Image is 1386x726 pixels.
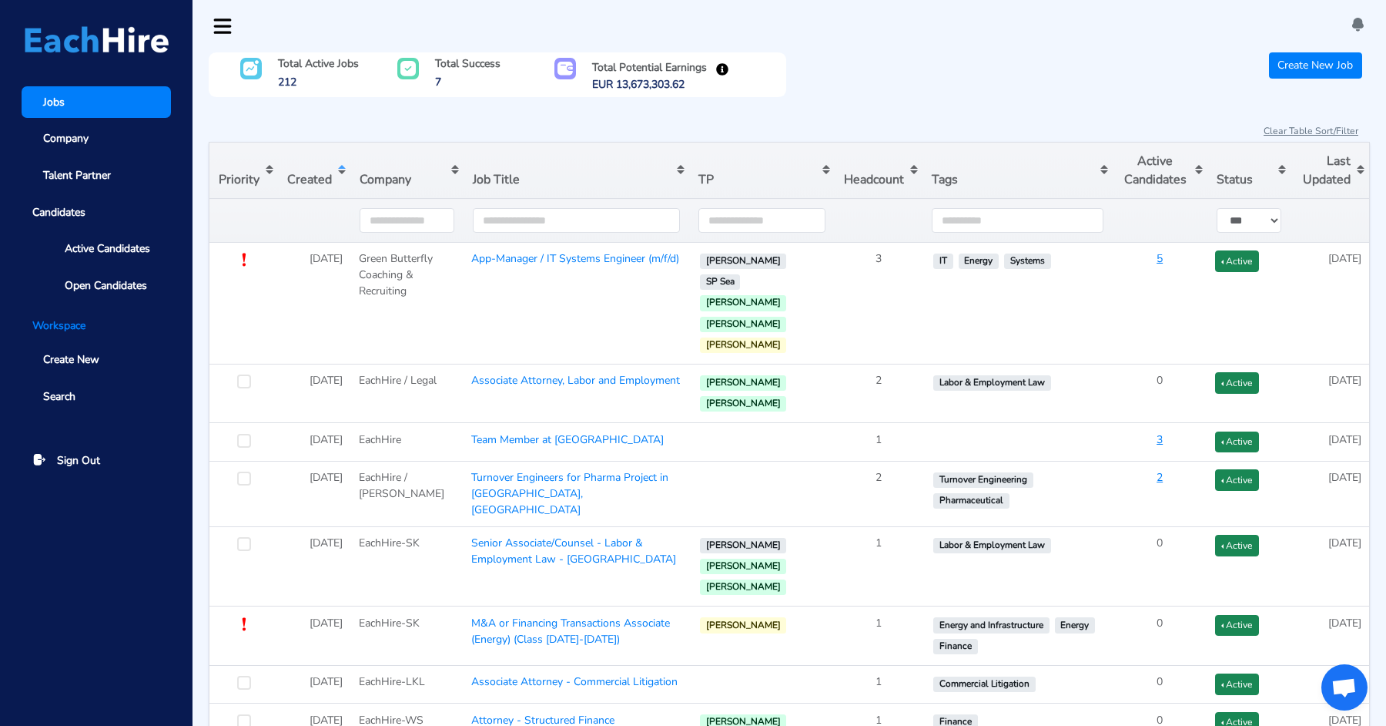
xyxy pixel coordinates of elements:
[1157,373,1163,388] span: 0
[933,617,1049,633] span: Energy and Infrastructure
[1321,664,1368,711] div: Open chat
[1328,536,1361,550] span: [DATE]
[1215,372,1259,393] button: Active
[875,251,882,266] span: 3
[25,26,169,53] img: Logo
[22,345,171,376] a: Create New
[933,375,1050,391] span: Labor & Employment Law
[933,639,977,654] span: Finance
[22,197,171,228] span: Candidates
[933,472,1033,488] span: Turnover Engineering
[1215,469,1259,490] button: Active
[1215,250,1259,271] button: Active
[1328,470,1361,485] span: [DATE]
[875,616,882,630] span: 1
[1157,616,1163,630] span: 0
[875,536,882,550] span: 1
[43,130,89,146] span: Company
[22,381,171,412] a: Search
[65,240,150,257] span: Active Candidates
[57,452,100,469] span: Sign Out
[359,536,420,550] span: EachHire-SK
[65,277,147,294] span: Open Candidates
[471,674,678,689] a: Associate Attorney - Commercial Litigation
[22,86,171,118] a: Jobs
[700,580,786,595] span: [PERSON_NAME]
[471,432,664,447] a: Team Member at [GEOGRAPHIC_DATA]
[435,58,518,71] h6: Total Success
[875,373,882,388] span: 2
[22,123,171,155] a: Company
[359,251,433,298] span: Green Butterfly Coaching & Recruiting
[700,338,786,353] span: [PERSON_NAME]
[592,60,707,75] h6: Total Potential Earnings
[1215,535,1259,556] button: Active
[700,538,786,553] span: [PERSON_NAME]
[700,559,786,574] span: [PERSON_NAME]
[700,375,786,391] span: [PERSON_NAME]
[471,616,670,647] a: M&A or Financing Transactions Associate (Energy) (Class [DATE]-[DATE])
[875,470,882,485] span: 2
[933,493,1009,509] span: Pharmaceutical
[700,295,786,311] span: [PERSON_NAME]
[310,536,343,550] span: [DATE]
[959,254,999,269] span: Energy
[43,94,65,110] span: Jobs
[700,617,786,633] span: [PERSON_NAME]
[310,674,343,689] span: [DATE]
[435,76,518,89] h6: 7
[1263,123,1359,139] button: Clear Table Sort/Filter
[278,58,374,71] h6: Total Active Jobs
[1157,470,1163,485] a: 2
[1157,536,1163,550] span: 0
[1157,251,1163,266] a: 5
[1004,254,1050,269] span: Systems
[359,470,444,501] span: EachHire / [PERSON_NAME]
[875,674,882,689] span: 1
[43,270,171,301] a: Open Candidates
[310,251,343,266] span: [DATE]
[471,251,679,266] a: App-Manager / IT Systems Engineer (m/f/d)
[933,538,1050,553] span: Labor & Employment Law
[1328,251,1361,266] span: [DATE]
[1328,432,1361,447] span: [DATE]
[700,396,786,412] span: [PERSON_NAME]
[700,254,786,269] span: [PERSON_NAME]
[875,432,882,447] span: 1
[43,351,99,368] span: Create New
[310,432,343,447] span: [DATE]
[471,470,668,517] a: Turnover Engineers for Pharma Project in [GEOGRAPHIC_DATA], [GEOGRAPHIC_DATA]
[359,674,425,689] span: EachHire-LKL
[1215,674,1259,694] button: Active
[310,373,343,388] span: [DATE]
[471,373,680,388] a: Associate Attorney, Labor and Employment
[1157,674,1163,689] span: 0
[1264,125,1358,137] u: Clear Table Sort/Filter
[1328,616,1361,630] span: [DATE]
[359,432,401,447] span: EachHire
[359,373,437,388] span: EachHire / Legal
[310,616,343,630] span: [DATE]
[359,616,420,630] span: EachHire-SK
[43,388,75,405] span: Search
[592,79,740,92] h6: EUR 13,673,303.62
[1328,373,1361,388] span: [DATE]
[700,317,786,332] span: [PERSON_NAME]
[1157,432,1163,447] a: 3
[22,318,171,334] li: Workspace
[1215,615,1259,636] button: Active
[471,536,676,566] a: Senior Associate/Counsel - Labor & Employment Law - [GEOGRAPHIC_DATA]
[310,470,343,485] span: [DATE]
[933,677,1035,692] span: Commercial Litigation
[700,274,740,290] span: SP Sea
[22,160,171,191] a: Talent Partner
[1269,52,1362,79] a: Create New Job
[1055,617,1095,633] span: Energy
[278,76,374,89] h6: 212
[43,233,171,264] a: Active Candidates
[43,167,111,183] span: Talent Partner
[933,254,952,269] span: IT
